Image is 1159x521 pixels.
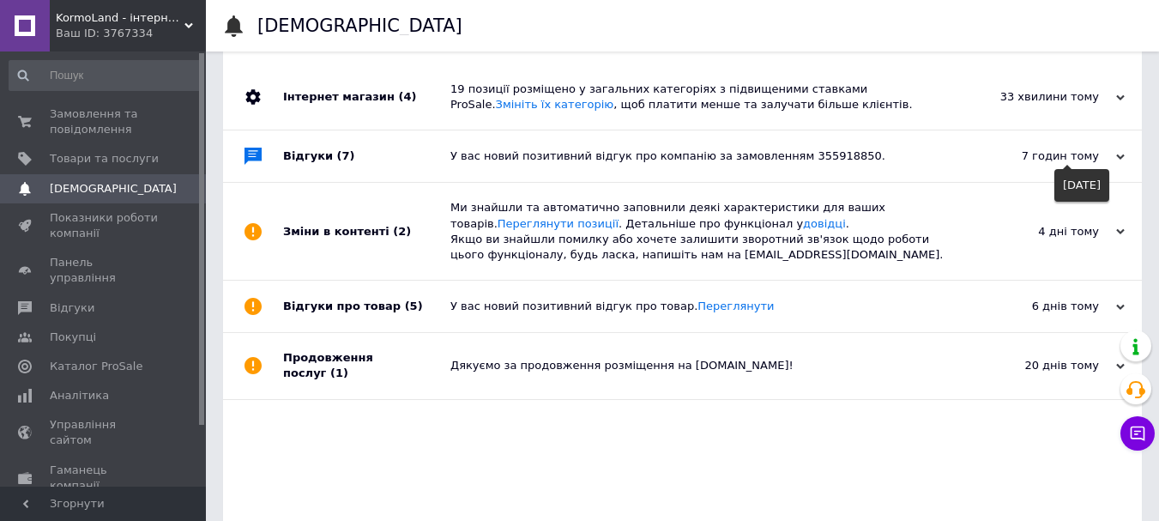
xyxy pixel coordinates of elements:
span: Панель управління [50,255,159,286]
div: 7 годин тому [953,148,1125,164]
div: 19 позиції розміщено у загальних категоріях з підвищеними ставками ProSale. , щоб платити менше т... [450,82,953,112]
span: Відгуки [50,300,94,316]
span: (4) [398,90,416,103]
a: довідці [803,217,846,230]
a: Змініть їх категорію [496,98,614,111]
div: 6 днів тому [953,299,1125,314]
div: Зміни в контенті [283,183,450,280]
span: (2) [393,225,411,238]
span: (5) [405,300,423,312]
span: Покупці [50,330,96,345]
div: Відгуки про товар [283,281,450,332]
a: Переглянути позиції [498,217,619,230]
span: Гаманець компанії [50,463,159,494]
div: Продовження послуг [283,333,450,398]
span: (1) [330,367,348,379]
span: Аналітика [50,388,109,403]
span: [DEMOGRAPHIC_DATA] [50,181,177,197]
span: Управління сайтом [50,417,159,448]
div: 4 дні тому [953,224,1125,239]
span: Замовлення та повідомлення [50,106,159,137]
span: Товари та послуги [50,151,159,167]
h1: [DEMOGRAPHIC_DATA] [257,15,462,36]
span: Каталог ProSale [50,359,142,374]
input: Пошук [9,60,202,91]
div: У вас новий позитивний відгук про товар. [450,299,953,314]
span: KormoLand - інтернет зоомагазин [56,10,184,26]
div: Інтернет магазин [283,64,450,130]
div: Дякуємо за продовження розміщення на [DOMAIN_NAME]! [450,358,953,373]
span: Показники роботи компанії [50,210,159,241]
div: Ми знайшли та автоматично заповнили деякі характеристики для ваших товарів. . Детальніше про функ... [450,200,953,263]
div: Відгуки [283,130,450,182]
a: Переглянути [697,300,774,312]
span: (7) [337,149,355,162]
div: 33 хвилини тому [953,89,1125,105]
div: [DATE] [1054,169,1109,202]
div: 20 днів тому [953,358,1125,373]
button: Чат з покупцем [1120,416,1155,451]
div: Ваш ID: 3767334 [56,26,206,41]
div: У вас новий позитивний відгук про компанію за замовленням 355918850. [450,148,953,164]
